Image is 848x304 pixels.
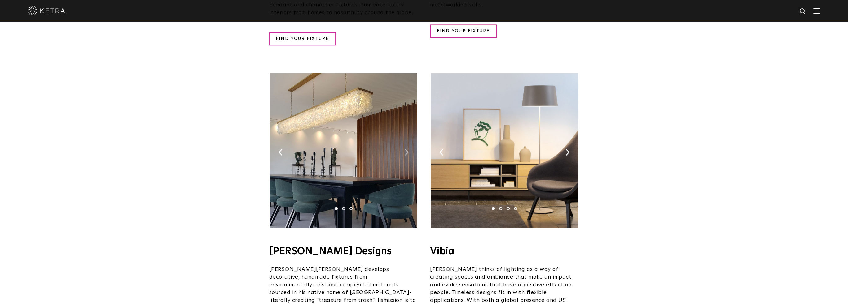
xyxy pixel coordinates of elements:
[799,8,807,15] img: search icon
[375,298,384,303] span: His
[269,267,316,272] span: [PERSON_NAME]
[269,267,389,288] span: develops decorative, handmade fixtures from environmentally
[269,32,336,45] a: FIND YOUR FIXTURE
[565,149,569,156] img: arrow-right-black.svg
[279,149,283,156] img: arrow-left-black.svg
[813,8,820,14] img: Hamburger%20Nav.svg
[28,6,65,15] img: ketra-logo-2019-white
[270,73,417,228] img: Pikus_KetraReadySolutions-02.jpg
[316,267,363,272] span: [PERSON_NAME]
[430,246,579,256] h4: Vibia
[269,282,412,303] span: conscious or upcycled materials sourced in his native home of [GEOGRAPHIC_DATA]- literally creati...
[431,73,578,228] img: VIBIA_KetraReadySolutions-02.jpg
[430,24,497,38] a: FIND YOUR FIXTURE
[405,149,409,156] img: arrow-right-black.svg
[269,246,418,256] h4: [PERSON_NAME] Designs​
[439,149,443,156] img: arrow-left-black.svg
